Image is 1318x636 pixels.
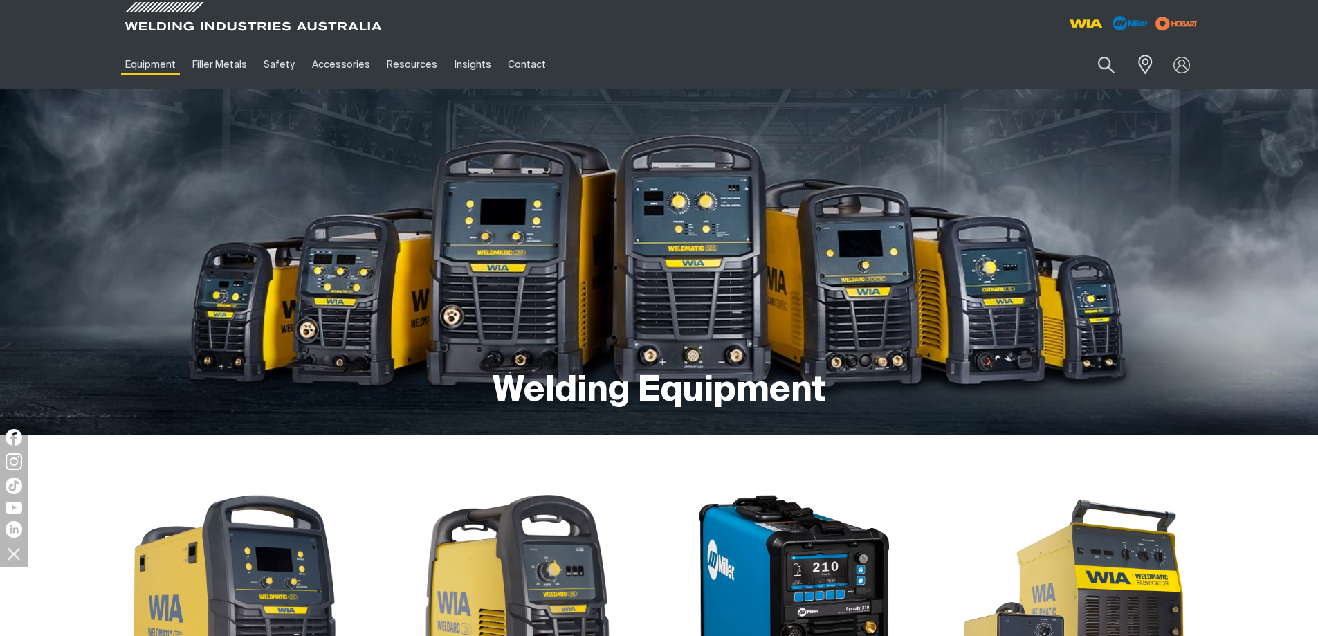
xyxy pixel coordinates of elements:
[6,478,22,494] img: TikTok
[446,41,499,89] a: Insights
[117,41,931,89] nav: Main
[500,41,554,89] a: Contact
[304,41,378,89] a: Accessories
[6,502,22,514] img: YouTube
[493,369,825,414] h1: Welding Equipment
[378,41,446,89] a: Resources
[1151,13,1202,34] img: miller
[6,521,22,538] img: LinkedIn
[117,41,184,89] a: Equipment
[1065,48,1129,81] input: Product name or item number...
[1083,48,1130,81] button: Search products
[255,41,303,89] a: Safety
[6,453,22,470] img: Instagram
[2,542,26,565] img: hide socials
[184,41,255,89] a: Filler Metals
[6,429,22,446] img: Facebook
